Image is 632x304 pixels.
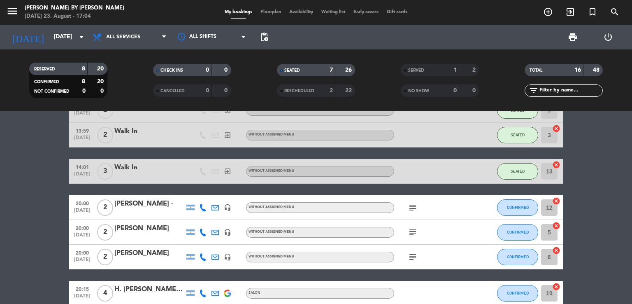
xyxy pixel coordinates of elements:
span: Waiting list [317,10,349,14]
strong: 0 [206,67,209,73]
i: [DATE] [6,28,50,46]
span: print [568,32,578,42]
span: RESCHEDULED [284,89,314,93]
div: Walk In [114,162,184,173]
i: exit_to_app [224,131,231,139]
div: [PERSON_NAME] by [PERSON_NAME] [25,4,124,12]
input: Filter by name... [539,86,602,95]
span: Without assigned menu [249,255,294,258]
span: [DATE] [72,257,93,267]
strong: 1 [453,67,457,73]
span: TOTAL [530,68,542,72]
i: subject [408,252,418,262]
span: pending_actions [259,32,269,42]
span: RESERVED [34,67,55,71]
i: exit_to_app [565,7,575,17]
i: menu [6,5,19,17]
span: 2 [97,199,113,216]
button: CONFIRMED [497,285,538,302]
strong: 0 [100,88,105,94]
div: Walk In [114,126,184,137]
button: SEATED [497,127,538,143]
i: search [610,7,620,17]
button: CONFIRMED [497,224,538,241]
span: Without assigned menu [249,206,294,209]
span: [DATE] [72,171,93,181]
i: cancel [552,222,560,230]
span: 20:15 [72,284,93,293]
span: 20:00 [72,223,93,232]
strong: 7 [330,67,333,73]
strong: 2 [472,67,477,73]
span: CONFIRMED [507,205,529,210]
strong: 0 [206,88,209,94]
span: CONFIRMED [507,291,529,295]
span: NO SHOW [408,89,429,93]
i: cancel [552,124,560,133]
span: 4 [97,285,113,302]
span: NOT CONFIRMED [34,89,70,94]
span: 13:59 [72,126,93,135]
strong: 0 [224,67,229,73]
span: My bookings [221,10,256,14]
span: 2 [97,249,113,265]
span: 2 [97,224,113,241]
span: SALON [249,291,260,295]
i: subject [408,203,418,213]
i: cancel [552,246,560,255]
span: Without assigned menu [249,108,294,112]
span: 20:00 [72,198,93,208]
strong: 0 [453,88,457,94]
strong: 0 [82,88,86,94]
strong: 22 [345,88,353,94]
div: H. [PERSON_NAME] [PERSON_NAME] [114,284,184,295]
i: subject [408,227,418,237]
i: cancel [552,161,560,169]
span: [DATE] [72,208,93,217]
span: [DATE] [72,110,93,120]
span: 2 [97,127,113,143]
div: [DATE] 23. August - 17:04 [25,12,124,21]
strong: 0 [472,88,477,94]
div: LOG OUT [590,25,626,49]
span: [DATE] [72,293,93,303]
span: 14:01 [72,162,93,171]
span: SEATED [284,68,300,72]
span: 20:00 [72,248,93,257]
span: SEATED [511,133,525,137]
strong: 8 [82,66,85,72]
i: power_settings_new [603,32,613,42]
strong: 0 [224,88,229,94]
i: add_circle_outline [543,7,553,17]
strong: 26 [345,67,353,73]
i: exit_to_app [224,168,231,175]
span: CONFIRMED [507,255,529,259]
div: [PERSON_NAME] - [114,199,184,209]
span: [DATE] [72,135,93,145]
span: CANCELLED [160,89,185,93]
i: arrow_drop_down [77,32,86,42]
span: Floorplan [256,10,285,14]
span: Gift cards [383,10,411,14]
i: headset_mic [224,204,231,211]
button: menu [6,5,19,20]
strong: 16 [574,67,581,73]
i: turned_in_not [588,7,597,17]
i: cancel [552,197,560,205]
i: headset_mic [224,229,231,236]
span: SEATED [511,169,525,173]
span: SERVED [408,68,424,72]
span: Early-access [349,10,383,14]
span: CONFIRMED [507,230,529,234]
span: All services [106,34,140,40]
i: headset_mic [224,253,231,261]
i: cancel [552,283,560,291]
span: 3 [97,163,113,180]
span: Without assigned menu [249,230,294,234]
strong: 2 [330,88,333,94]
button: CONFIRMED [497,249,538,265]
div: [PERSON_NAME] [114,223,184,234]
strong: 20 [97,79,105,84]
img: google-logo.png [224,290,231,297]
span: Without assigned menu [249,133,294,136]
